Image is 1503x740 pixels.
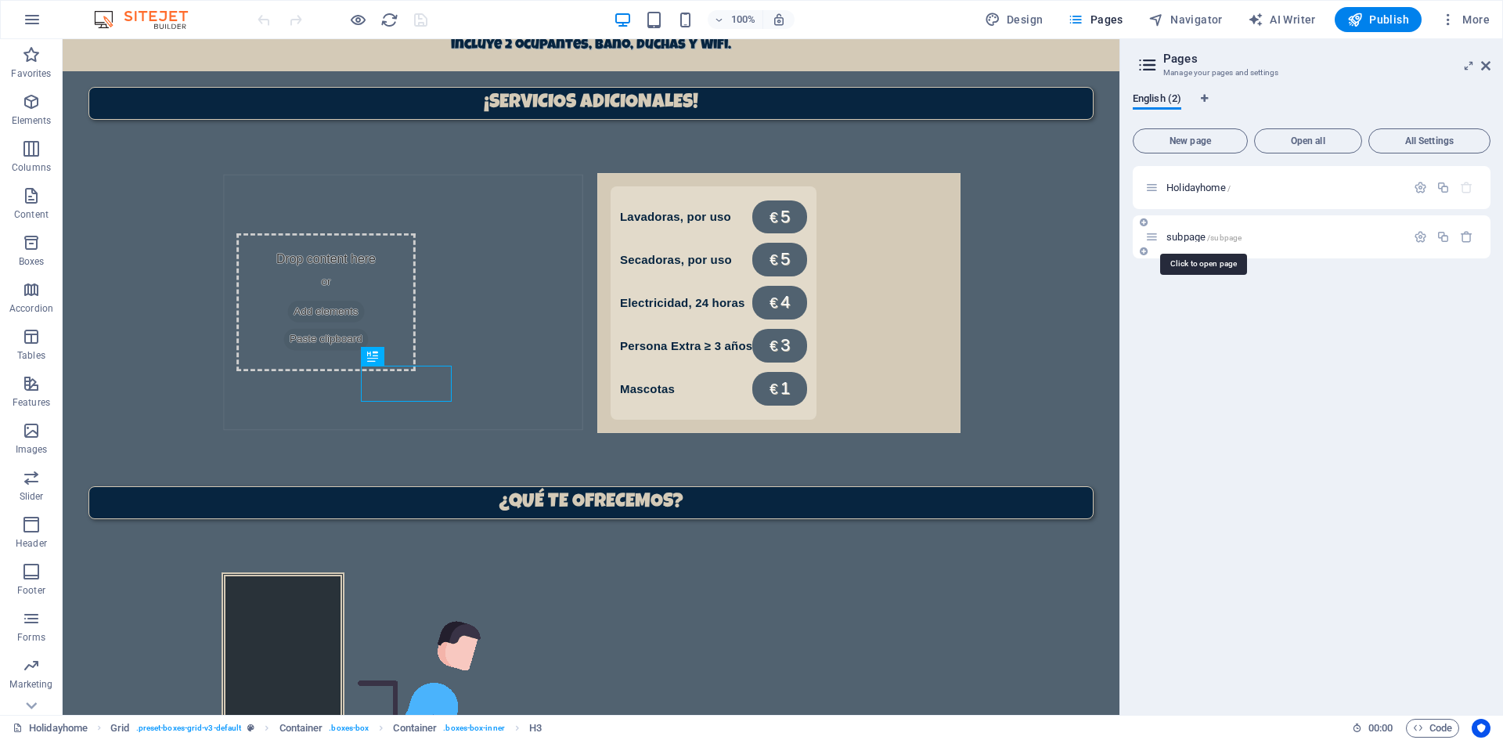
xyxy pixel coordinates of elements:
span: More [1440,12,1490,27]
button: Click here to leave preview mode and continue editing [348,10,367,29]
p: Footer [17,584,45,597]
i: This element is a customizable preset [247,724,254,732]
p: Elements [12,114,52,127]
p: Forms [17,631,45,644]
span: Open all [1261,136,1355,146]
span: Click to open page [1166,182,1231,193]
div: Language Tabs [1133,92,1490,122]
button: reload [380,10,398,29]
p: Header [16,537,47,550]
div: Drop content here [174,193,353,331]
button: Pages [1061,7,1129,32]
button: New page [1133,128,1248,153]
div: Duplicate [1436,181,1450,194]
p: Accordion [9,302,53,315]
span: Click to select. Double-click to edit [279,719,323,738]
nav: breadcrumb [110,719,542,738]
h6: Session time [1352,719,1393,738]
a: Drop content hereorAdd elementsPaste clipboard [161,135,365,390]
span: Code [1413,719,1452,738]
button: Publish [1335,7,1422,32]
button: Design [979,7,1050,32]
span: New page [1140,136,1241,146]
p: Tables [17,349,45,362]
i: On resize automatically adjust zoom level to fit chosen device. [772,13,786,27]
button: Usercentrics [1472,719,1490,738]
span: All Settings [1375,136,1483,146]
span: AI Writer [1248,12,1316,27]
div: Duplicate [1436,230,1450,244]
div: Settings [1414,230,1427,244]
span: Pages [1068,12,1123,27]
span: Navigator [1148,12,1223,27]
h2: Pages [1163,52,1490,66]
button: Open all [1254,128,1362,153]
span: / [1227,184,1231,193]
button: 100% [708,10,763,29]
button: Navigator [1142,7,1229,32]
div: Remove [1460,230,1473,244]
button: Code [1406,719,1459,738]
span: . boxes-box [329,719,369,738]
span: Paste clipboard [221,289,306,311]
img: Editor Logo [90,10,207,29]
span: English (2) [1133,89,1181,111]
a: Click to cancel selection. Double-click to open Pages [13,719,88,738]
span: /subpage [1207,233,1242,242]
button: AI Writer [1242,7,1322,32]
p: Features [13,396,50,409]
p: Content [14,208,49,221]
p: Slider [20,490,44,503]
div: Holidayhome/ [1162,182,1406,193]
span: Click to select. Double-click to edit [393,719,437,738]
span: subpage [1166,231,1242,243]
span: 00 00 [1368,719,1393,738]
button: All Settings [1368,128,1490,153]
div: subpage/subpage [1162,232,1406,242]
span: Publish [1347,12,1409,27]
button: More [1434,7,1496,32]
span: . boxes-box-inner [443,719,505,738]
p: Marketing [9,678,52,691]
span: . preset-boxes-grid-v3-default [136,719,242,738]
p: Boxes [19,255,45,268]
div: Design (Ctrl+Alt+Y) [979,7,1050,32]
div: Settings [1414,181,1427,194]
h3: Manage your pages and settings [1163,66,1459,80]
span: : [1379,722,1382,734]
h6: 100% [731,10,756,29]
span: Design [985,12,1043,27]
p: Favorites [11,67,51,80]
p: Images [16,443,48,456]
i: Reload page [380,11,398,29]
p: Columns [12,161,51,174]
span: Add elements [225,262,301,283]
span: Click to select. Double-click to edit [529,719,542,738]
span: Click to select. Double-click to edit [110,719,129,738]
div: The startpage cannot be deleted [1460,181,1473,194]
